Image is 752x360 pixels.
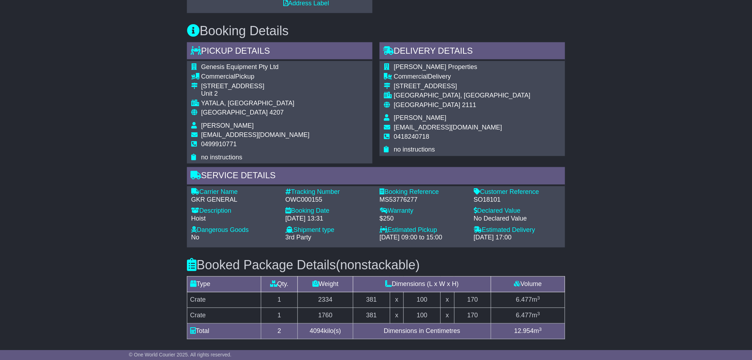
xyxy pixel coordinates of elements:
span: No [191,234,199,241]
span: Commercial [201,73,235,80]
td: m [491,292,565,308]
div: GKR GENERAL [191,196,278,204]
span: 3rd Party [285,234,311,241]
span: © One World Courier 2025. All rights reserved. [129,352,232,358]
td: m [491,308,565,324]
span: [EMAIL_ADDRESS][DOMAIN_NAME] [394,124,502,131]
span: (nonstackable) [336,258,420,272]
div: Description [191,207,278,215]
div: Declared Value [474,207,561,215]
div: Tracking Number [285,189,372,196]
span: Commercial [394,73,428,80]
span: [PERSON_NAME] [201,122,254,129]
td: Weight [298,277,353,292]
td: Volume [491,277,565,292]
div: [DATE] 17:00 [474,234,561,242]
td: 170 [454,292,491,308]
span: 2111 [462,101,476,108]
div: [STREET_ADDRESS] [201,83,310,90]
td: 2 [261,324,298,339]
td: Dimensions in Centimetres [353,324,491,339]
td: 100 [404,292,441,308]
div: Service Details [187,167,565,186]
td: 2334 [298,292,353,308]
div: [DATE] 09:00 to 15:00 [380,234,467,242]
td: Total [187,324,261,339]
td: Type [187,277,261,292]
div: $250 [380,215,467,223]
td: Qty. [261,277,298,292]
td: 1 [261,292,298,308]
sup: 3 [539,327,542,332]
span: [GEOGRAPHIC_DATA] [394,101,460,108]
td: 1760 [298,308,353,324]
td: 381 [353,308,390,324]
span: 4207 [269,109,284,116]
td: Crate [187,292,261,308]
span: 6.477 [516,312,532,319]
div: SO18101 [474,196,561,204]
sup: 3 [537,296,540,301]
div: Pickup Details [187,42,372,62]
td: x [390,308,404,324]
span: 0499910771 [201,141,237,148]
span: [GEOGRAPHIC_DATA] [201,109,268,116]
div: [STREET_ADDRESS] [394,83,531,90]
span: [PERSON_NAME] Properties [394,63,477,70]
div: Customer Reference [474,189,561,196]
td: 1 [261,308,298,324]
div: Estimated Pickup [380,227,467,234]
div: Shipment type [285,227,372,234]
td: x [390,292,404,308]
td: 100 [404,308,441,324]
td: x [441,308,455,324]
span: Genesis Equipment Pty Ltd [201,63,279,70]
div: Warranty [380,207,467,215]
span: [EMAIL_ADDRESS][DOMAIN_NAME] [201,132,310,139]
span: 6.477 [516,296,532,303]
span: [PERSON_NAME] [394,114,446,121]
div: No Declared Value [474,215,561,223]
td: m [491,324,565,339]
span: no instructions [394,146,435,153]
td: kilo(s) [298,324,353,339]
div: Carrier Name [191,189,278,196]
td: Crate [187,308,261,324]
div: Booking Reference [380,189,467,196]
span: 0418240718 [394,133,429,141]
div: Unit 2 [201,90,310,98]
sup: 3 [537,311,540,317]
span: no instructions [201,154,242,161]
div: [GEOGRAPHIC_DATA], [GEOGRAPHIC_DATA] [394,92,531,100]
h3: Booked Package Details [187,258,565,272]
td: x [441,292,455,308]
div: Booking Date [285,207,372,215]
div: Estimated Delivery [474,227,561,234]
span: 12.954 [514,328,534,335]
div: Dangerous Goods [191,227,278,234]
div: [DATE] 13:31 [285,215,372,223]
div: Delivery [394,73,531,81]
span: 4094 [310,328,324,335]
td: 170 [454,308,491,324]
td: Dimensions (L x W x H) [353,277,491,292]
div: MS53776277 [380,196,467,204]
div: Hoist [191,215,278,223]
div: YATALA, [GEOGRAPHIC_DATA] [201,100,310,107]
h3: Booking Details [187,24,565,38]
div: Pickup [201,73,310,81]
td: 381 [353,292,390,308]
div: OWC000155 [285,196,372,204]
div: Delivery Details [380,42,565,62]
